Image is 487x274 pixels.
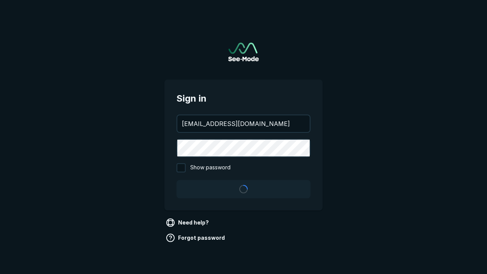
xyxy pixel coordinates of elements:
span: Show password [190,163,231,172]
input: your@email.com [177,115,310,132]
a: Forgot password [164,232,228,244]
img: See-Mode Logo [228,43,259,61]
span: Sign in [177,92,310,105]
a: Need help? [164,217,212,229]
a: Go to sign in [228,43,259,61]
